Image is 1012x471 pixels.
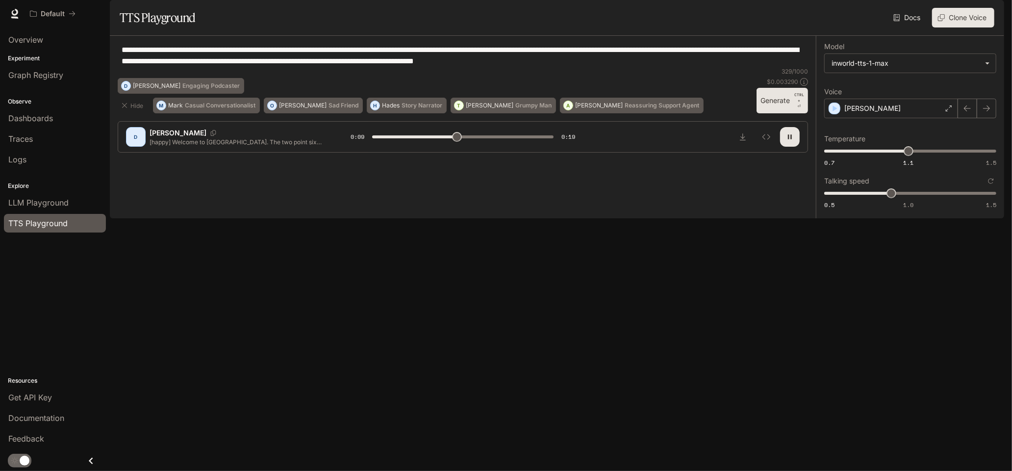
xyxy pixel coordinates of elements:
p: Mark [168,103,183,108]
div: inworld-tts-1-max [825,54,996,73]
button: D[PERSON_NAME]Engaging Podcaster [118,78,244,94]
p: [PERSON_NAME] [150,128,206,138]
div: A [564,98,573,113]
div: M [157,98,166,113]
div: H [371,98,379,113]
p: [PERSON_NAME] [279,103,327,108]
span: 0.5 [824,201,835,209]
button: Download audio [733,127,753,147]
button: HHadesStory Narrator [367,98,447,113]
p: Grumpy Man [515,103,552,108]
p: Voice [824,88,842,95]
p: Story Narrator [402,103,442,108]
p: CTRL + [794,92,804,104]
button: GenerateCTRL +⏎ [757,88,808,113]
span: 1.1 [903,158,913,167]
button: O[PERSON_NAME]Sad Friend [264,98,363,113]
p: [PERSON_NAME] [133,83,180,89]
button: T[PERSON_NAME]Grumpy Man [451,98,556,113]
span: 0.7 [824,158,835,167]
div: T [455,98,463,113]
button: Inspect [757,127,776,147]
div: D [122,78,130,94]
span: 1.5 [986,201,996,209]
p: Hades [382,103,400,108]
button: MMarkCasual Conversationalist [153,98,260,113]
p: Reassuring Support Agent [625,103,699,108]
a: Docs [891,8,924,27]
p: Engaging Podcaster [182,83,240,89]
p: 329 / 1000 [782,67,808,76]
div: O [268,98,277,113]
h1: TTS Playground [120,8,196,27]
p: Talking speed [824,178,869,184]
span: 0:19 [561,132,575,142]
p: Model [824,43,844,50]
p: [PERSON_NAME] [575,103,623,108]
button: Reset to default [986,176,996,186]
button: Hide [118,98,149,113]
p: [PERSON_NAME] [844,104,901,113]
span: 0:09 [351,132,364,142]
div: D [128,129,144,145]
div: inworld-tts-1-max [832,58,980,68]
button: Clone Voice [932,8,994,27]
p: [PERSON_NAME] [466,103,513,108]
button: Copy Voice ID [206,130,220,136]
span: 1.0 [903,201,913,209]
p: Default [41,10,65,18]
span: 1.5 [986,158,996,167]
p: Temperature [824,135,865,142]
p: ⏎ [794,92,804,109]
p: Casual Conversationalist [185,103,255,108]
button: A[PERSON_NAME]Reassuring Support Agent [560,98,704,113]
p: Sad Friend [329,103,358,108]
button: All workspaces [25,4,80,24]
p: [happy] Welcome to [GEOGRAPHIC_DATA]. The two point six square mile rock that generates more weal... [150,138,327,146]
p: $ 0.003290 [767,78,798,86]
